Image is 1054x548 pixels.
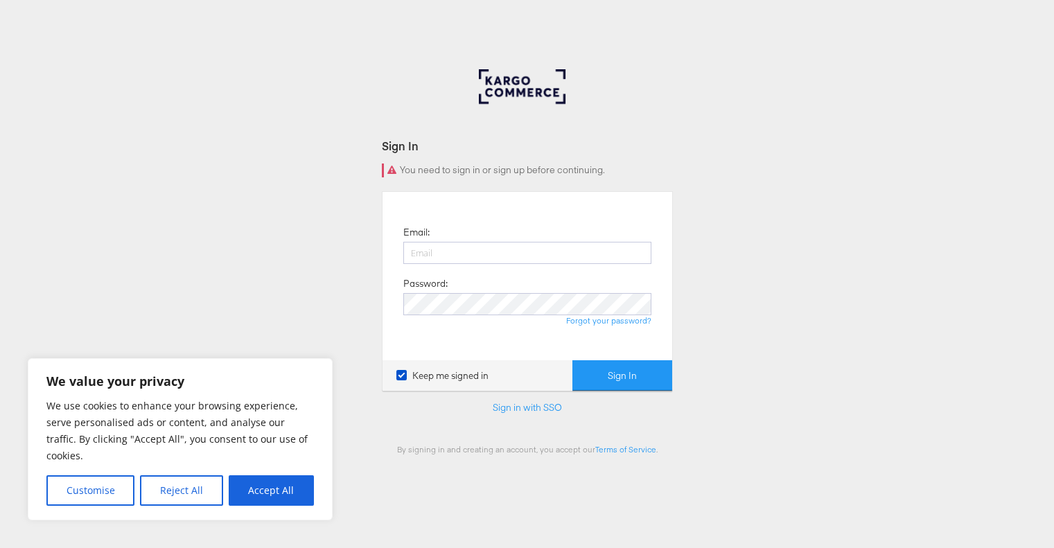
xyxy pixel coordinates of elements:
input: Email [403,242,651,264]
button: Customise [46,475,134,506]
a: Forgot your password? [566,315,651,326]
div: By signing in and creating an account, you accept our . [382,444,673,454]
button: Sign In [572,360,672,391]
label: Keep me signed in [396,369,489,382]
div: We value your privacy [28,358,333,520]
button: Reject All [140,475,222,506]
button: Accept All [229,475,314,506]
label: Password: [403,277,448,290]
label: Email: [403,226,430,239]
a: Sign in with SSO [493,401,562,414]
div: You need to sign in or sign up before continuing. [382,163,673,177]
a: Terms of Service [595,444,656,454]
div: Sign In [382,138,673,154]
p: We value your privacy [46,373,314,389]
p: We use cookies to enhance your browsing experience, serve personalised ads or content, and analys... [46,398,314,464]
